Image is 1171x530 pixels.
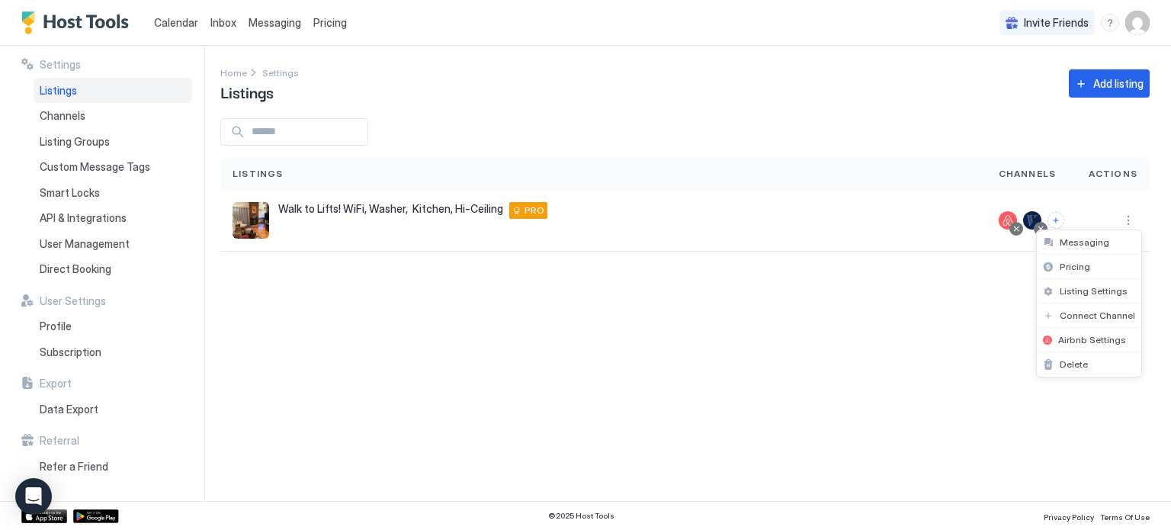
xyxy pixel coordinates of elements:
[1060,310,1135,321] span: Connect Channel
[1060,236,1109,248] span: Messaging
[1060,285,1128,297] span: Listing Settings
[1060,358,1088,370] span: Delete
[1058,334,1126,345] span: Airbnb Settings
[15,478,52,515] div: Open Intercom Messenger
[1060,261,1090,272] span: Pricing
